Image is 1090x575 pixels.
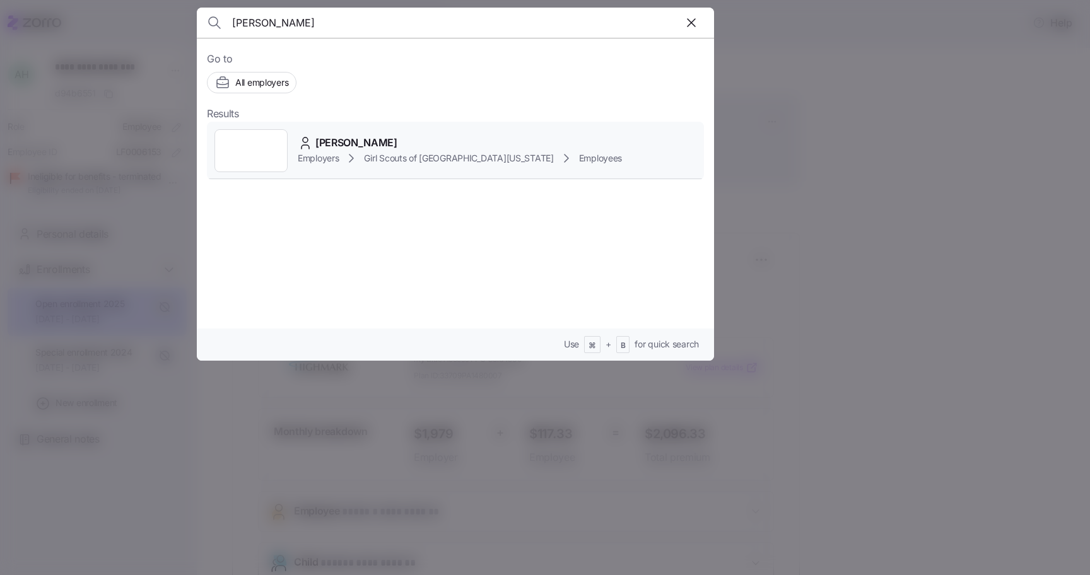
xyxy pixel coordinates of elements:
span: Employees [579,152,622,165]
span: B [621,340,626,351]
span: [PERSON_NAME] [315,135,397,151]
span: + [606,338,611,351]
button: All employers [207,72,296,93]
span: All employers [235,76,288,89]
span: for quick search [635,338,699,351]
span: Use [564,338,579,351]
span: Employers [298,152,339,165]
span: ⌘ [589,340,596,351]
span: Results [207,106,239,122]
span: Girl Scouts of [GEOGRAPHIC_DATA][US_STATE] [364,152,553,165]
span: Go to [207,51,704,67]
